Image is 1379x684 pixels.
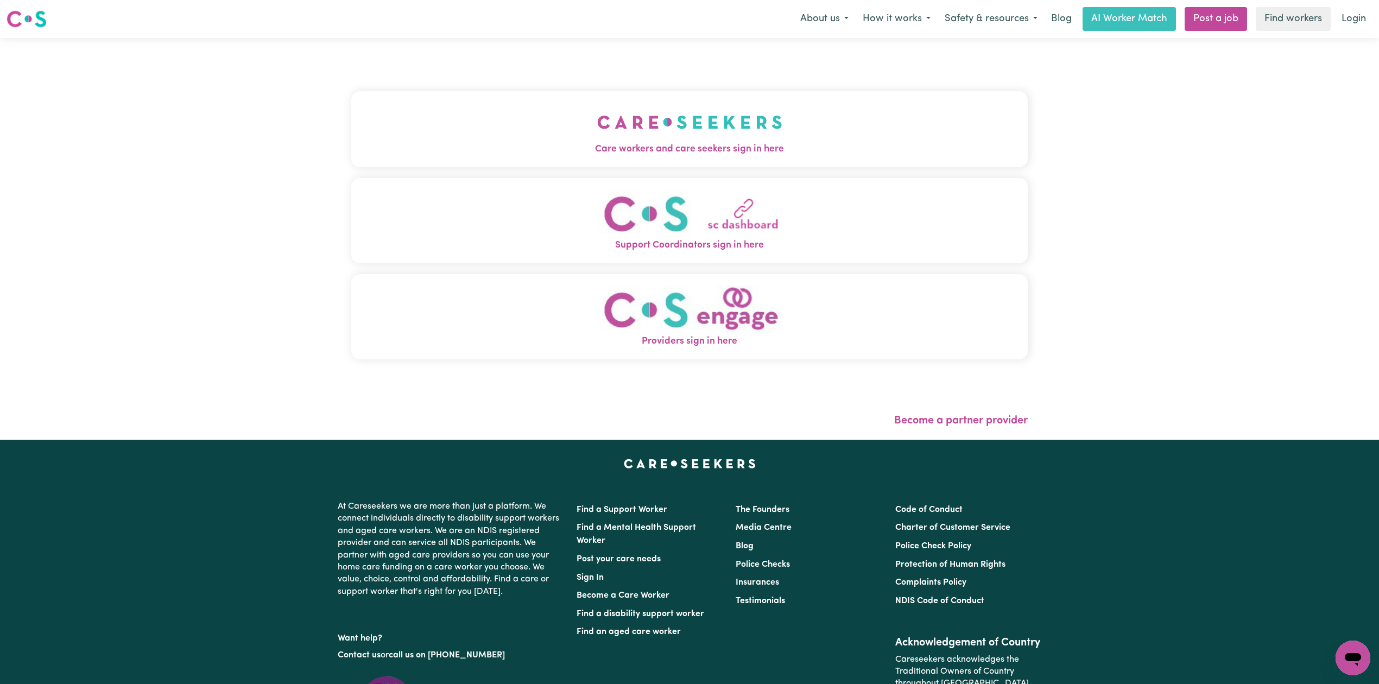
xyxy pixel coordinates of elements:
p: Want help? [338,628,564,644]
a: Become a Care Worker [577,591,669,600]
button: Providers sign in here [351,274,1028,359]
a: call us on [PHONE_NUMBER] [389,651,505,660]
a: AI Worker Match [1083,7,1176,31]
button: Safety & resources [938,8,1045,30]
iframe: Button to launch messaging window [1336,641,1370,675]
span: Providers sign in here [351,334,1028,349]
a: Blog [736,542,754,550]
a: Code of Conduct [895,505,963,514]
a: Police Checks [736,560,790,569]
a: Become a partner provider [894,415,1028,426]
a: Careseekers logo [7,7,47,31]
a: Charter of Customer Service [895,523,1010,532]
button: Support Coordinators sign in here [351,178,1028,263]
a: Complaints Policy [895,578,966,587]
a: Find workers [1256,7,1331,31]
a: Post a job [1185,7,1247,31]
a: Post your care needs [577,555,661,563]
a: Find an aged care worker [577,628,681,636]
a: Media Centre [736,523,792,532]
a: Contact us [338,651,381,660]
a: Careseekers home page [624,459,756,468]
a: Sign In [577,573,604,582]
button: About us [793,8,856,30]
a: Protection of Human Rights [895,560,1005,569]
img: Careseekers logo [7,9,47,29]
span: Care workers and care seekers sign in here [351,142,1028,156]
a: Login [1335,7,1372,31]
a: Blog [1045,7,1078,31]
a: Insurances [736,578,779,587]
p: At Careseekers we are more than just a platform. We connect individuals directly to disability su... [338,496,564,602]
h2: Acknowledgement of Country [895,636,1041,649]
a: Police Check Policy [895,542,971,550]
a: Testimonials [736,597,785,605]
button: How it works [856,8,938,30]
button: Care workers and care seekers sign in here [351,91,1028,167]
a: Find a Mental Health Support Worker [577,523,696,545]
a: Find a Support Worker [577,505,667,514]
a: The Founders [736,505,789,514]
span: Support Coordinators sign in here [351,238,1028,252]
p: or [338,645,564,666]
a: NDIS Code of Conduct [895,597,984,605]
a: Find a disability support worker [577,610,704,618]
